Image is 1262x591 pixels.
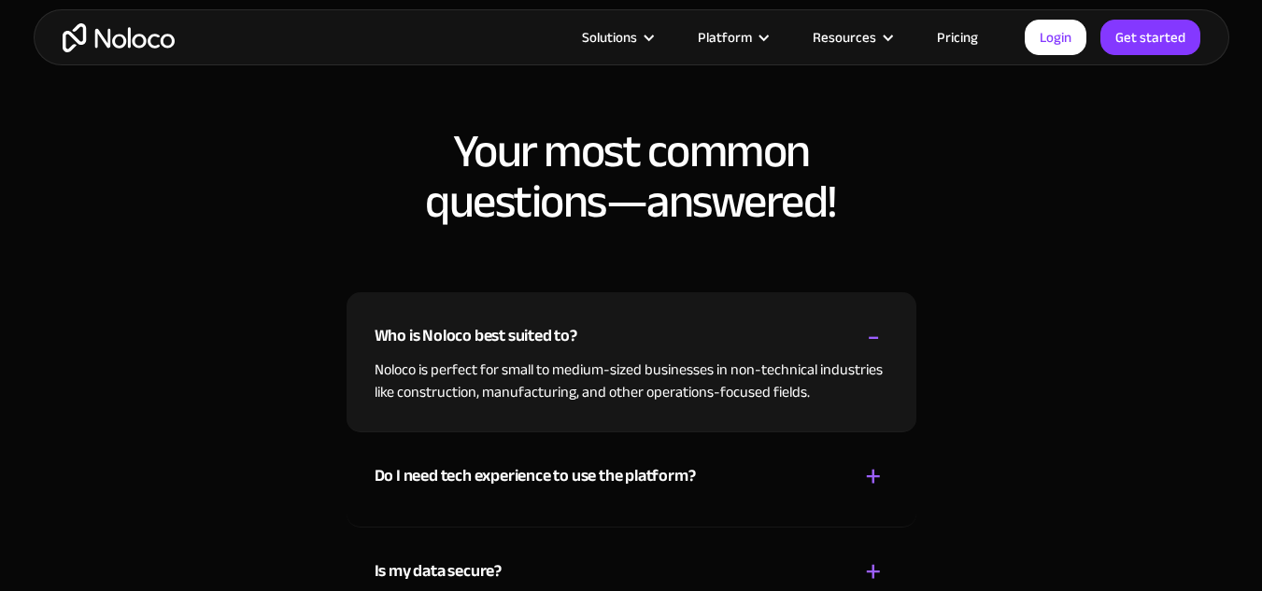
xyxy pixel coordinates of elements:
[375,557,502,585] div: Is my data secure?
[287,493,302,508] button: Emoji picker
[375,322,577,350] div: Who is Noloco best suited to?
[292,7,328,43] button: Home
[813,25,876,49] div: Resources
[789,25,914,49] div: Resources
[867,320,880,353] div: -
[674,25,789,49] div: Platform
[53,10,83,40] img: Profile image for Darragh
[375,462,696,490] div: Do I need tech experience to use the platform?
[30,166,291,185] div: Welcome to Noloco!
[20,439,354,471] textarea: Message…
[328,7,362,41] div: Close
[12,7,48,43] button: go back
[698,25,752,49] div: Platform
[30,138,291,157] div: Hey there 👋
[31,390,343,438] input: Your email
[30,291,128,303] div: Darragh • [DATE]
[1100,20,1200,55] a: Get started
[559,25,674,49] div: Solutions
[317,485,347,515] button: Send a message…
[91,9,150,23] h1: Darragh
[30,258,291,276] div: Darragh
[865,460,882,493] div: +
[582,25,637,49] div: Solutions
[63,23,175,52] a: home
[865,556,882,588] div: +
[375,359,888,403] p: Noloco is perfect for small to medium-sized businesses in non-technical industries like construct...
[15,127,359,329] div: Darragh says…
[1025,20,1086,55] a: Login
[914,25,1001,49] a: Pricing
[30,193,291,248] div: If you have any questions, just reply to this message.
[15,127,306,288] div: Hey there 👋Welcome to Noloco!If you have any questions, just reply to this message.DarraghDarragh...
[91,23,174,42] p: Active 2h ago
